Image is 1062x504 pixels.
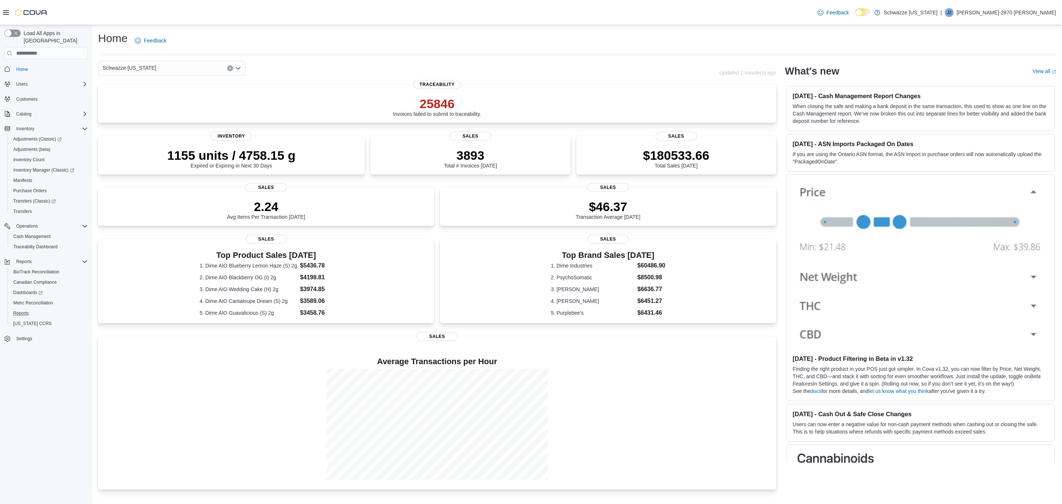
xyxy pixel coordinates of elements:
span: Inventory Count [13,157,45,163]
a: Adjustments (beta) [10,145,53,154]
h3: Top Product Sales [DATE] [199,251,333,260]
span: Transfers (Classic) [10,197,88,206]
a: Inventory Manager (Classic) [10,166,77,175]
a: View allExternal link [1032,68,1056,74]
a: Cash Management [10,232,53,241]
button: BioTrack Reconciliation [7,267,91,277]
a: let us know what you think [868,388,929,394]
span: Inventory [211,132,252,141]
dt: 1. Dime Industries [551,262,635,269]
h3: [DATE] - Product Filtering in Beta in v1.32 [793,355,1048,362]
button: Inventory Count [7,155,91,165]
nav: Complex example [4,61,88,363]
a: Transfers [10,207,35,216]
span: Dashboards [13,290,43,296]
span: Cash Management [13,234,51,239]
span: Sales [587,235,629,244]
button: Catalog [13,110,34,118]
p: | [940,8,942,17]
dd: $6431.46 [638,308,666,317]
a: Feedback [815,5,852,20]
h3: [DATE] - Cash Management Report Changes [793,92,1048,100]
div: Transaction Average [DATE] [576,199,641,220]
span: Reports [16,259,32,265]
span: Metrc Reconciliation [13,300,53,306]
span: Sales [246,183,287,192]
div: Invoices failed to submit to traceability. [393,96,481,117]
span: Canadian Compliance [13,279,57,285]
button: Reports [1,256,91,267]
span: Load All Apps in [GEOGRAPHIC_DATA] [21,30,88,44]
p: 2.24 [227,199,305,214]
p: 25846 [393,96,481,111]
span: Traceabilty Dashboard [10,242,88,251]
a: Manifests [10,176,35,185]
span: Sales [246,235,287,244]
dt: 4. Dime AIO Cantaloupe Dream (S) 2g [199,297,297,305]
dd: $3589.06 [300,297,333,305]
a: Purchase Orders [10,186,50,195]
em: Beta Features [793,373,1041,387]
span: Home [16,66,28,72]
span: Settings [13,334,88,343]
div: Total # Invoices [DATE] [444,148,497,169]
a: Customers [13,95,41,104]
span: Manifests [10,176,88,185]
p: 3893 [444,148,497,163]
dt: 5. Purplebee's [551,309,635,317]
span: J2 [947,8,952,17]
p: [PERSON_NAME]-2870 [PERSON_NAME] [957,8,1056,17]
a: BioTrack Reconciliation [10,267,62,276]
dd: $4198.81 [300,273,333,282]
span: Feedback [144,37,166,44]
span: Transfers (Classic) [13,198,56,204]
span: Operations [13,222,88,231]
button: Adjustments (beta) [7,144,91,155]
span: Adjustments (beta) [10,145,88,154]
h3: Top Brand Sales [DATE] [551,251,666,260]
a: Reports [10,309,32,318]
a: Dashboards [7,287,91,298]
a: Transfers (Classic) [10,197,59,206]
span: Cash Management [10,232,88,241]
span: Purchase Orders [13,188,47,194]
button: Transfers [7,206,91,217]
h1: Home [98,31,128,46]
a: Settings [13,334,35,343]
a: Transfers (Classic) [7,196,91,206]
span: Transfers [13,208,32,214]
div: Total Sales [DATE] [643,148,709,169]
a: Canadian Compliance [10,278,60,287]
span: Home [13,64,88,73]
span: Schwazze [US_STATE] [103,63,156,72]
dd: $6451.27 [638,297,666,305]
span: Inventory Manager (Classic) [13,167,74,173]
a: Dashboards [10,288,46,297]
div: Expired or Expiring in Next 30 Days [167,148,295,169]
span: Dashboards [10,288,88,297]
h3: [DATE] - Cash Out & Safe Close Changes [793,410,1048,418]
a: Metrc Reconciliation [10,298,56,307]
span: Operations [16,223,38,229]
span: Catalog [16,111,31,117]
button: Manifests [7,175,91,186]
span: Inventory [16,126,34,132]
dd: $3974.85 [300,285,333,294]
dt: 3. Dime AIO Wedding Cake (H) 2g [199,286,297,293]
dt: 1. Dime AIO Blueberry Lemon Haze (S) 2g [199,262,297,269]
button: Catalog [1,109,91,119]
a: Feedback [132,33,169,48]
p: $46.37 [576,199,641,214]
button: Operations [1,221,91,231]
p: See the for more details, and after you’ve given it a try. [793,387,1048,395]
span: Inventory [13,124,88,133]
button: Canadian Compliance [7,277,91,287]
span: BioTrack Reconciliation [13,269,59,275]
span: Washington CCRS [10,319,88,328]
span: Customers [13,94,88,104]
p: If you are using the Ontario ASN format, the ASN Import in purchase orders will now automatically... [793,151,1048,165]
span: Metrc Reconciliation [10,298,88,307]
span: Reports [13,310,29,316]
dd: $5436.78 [300,261,333,270]
dt: 4. [PERSON_NAME] [551,297,635,305]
